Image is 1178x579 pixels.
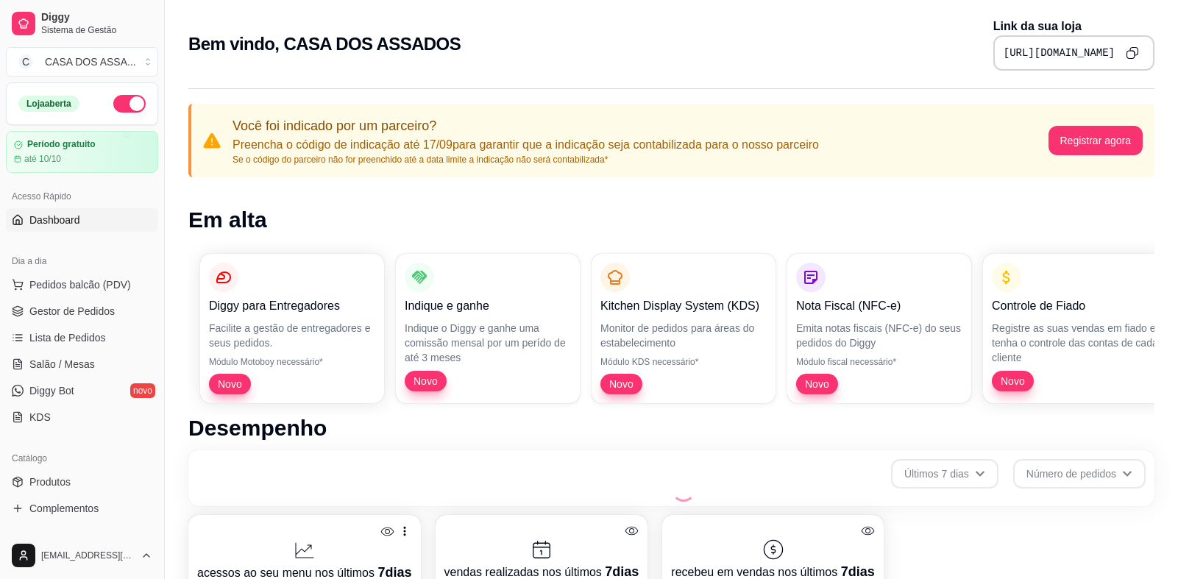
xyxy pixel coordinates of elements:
span: Novo [408,374,444,388]
a: Diggy Botnovo [6,379,158,402]
span: Novo [212,377,248,391]
p: Módulo KDS necessário* [600,356,767,368]
button: Controle de FiadoRegistre as suas vendas em fiado e tenha o controle das contas de cada clienteNovo [983,254,1167,403]
h1: Desempenho [188,415,1154,441]
span: 7 dias [841,564,875,579]
pre: [URL][DOMAIN_NAME] [1004,46,1115,60]
span: KDS [29,410,51,425]
p: Facilite a gestão de entregadores e seus pedidos. [209,321,375,350]
span: 7 dias [605,564,639,579]
p: Módulo fiscal necessário* [796,356,962,368]
button: [EMAIL_ADDRESS][DOMAIN_NAME] [6,538,158,573]
p: Kitchen Display System (KDS) [600,297,767,315]
button: Indique e ganheIndique o Diggy e ganhe uma comissão mensal por um perído de até 3 mesesNovo [396,254,580,403]
a: Salão / Mesas [6,352,158,376]
a: Gestor de Pedidos [6,299,158,323]
span: Diggy Bot [29,383,74,398]
p: Diggy para Entregadores [209,297,375,315]
button: Select a team [6,47,158,77]
p: Controle de Fiado [992,297,1158,315]
span: Produtos [29,475,71,489]
button: Copy to clipboard [1121,41,1144,65]
span: Pedidos balcão (PDV) [29,277,131,292]
a: Produtos [6,470,158,494]
article: Período gratuito [27,139,96,150]
button: Kitchen Display System (KDS)Monitor de pedidos para áreas do estabelecimentoMódulo KDS necessário... [592,254,776,403]
article: até 10/10 [24,153,61,165]
button: Últimos 7 dias [891,459,998,489]
p: Link da sua loja [993,18,1154,35]
span: Novo [799,377,835,391]
span: Dashboard [29,213,80,227]
a: Lista de Pedidos [6,326,158,349]
span: Novo [995,374,1031,388]
p: Monitor de pedidos para áreas do estabelecimento [600,321,767,350]
span: Gestor de Pedidos [29,304,115,319]
p: Indique o Diggy e ganhe uma comissão mensal por um perído de até 3 meses [405,321,571,365]
button: Alterar Status [113,95,146,113]
p: Preencha o código de indicação até 17/09 para garantir que a indicação seja contabilizada para o ... [233,136,819,154]
div: Dia a dia [6,249,158,273]
span: Complementos [29,501,99,516]
h1: Em alta [188,207,1154,233]
div: Loading [672,478,695,502]
a: DiggySistema de Gestão [6,6,158,41]
span: Lista de Pedidos [29,330,106,345]
div: CASA DOS ASSA ... [45,54,136,69]
span: Diggy [41,11,152,24]
a: Período gratuitoaté 10/10 [6,131,158,173]
div: Catálogo [6,447,158,470]
p: Registre as suas vendas em fiado e tenha o controle das contas de cada cliente [992,321,1158,365]
h2: Bem vindo, CASA DOS ASSADOS [188,32,461,56]
a: Dashboard [6,208,158,232]
button: Nota Fiscal (NFC-e)Emita notas fiscais (NFC-e) do seus pedidos do DiggyMódulo fiscal necessário*Novo [787,254,971,403]
span: [EMAIL_ADDRESS][DOMAIN_NAME] [41,550,135,561]
div: Acesso Rápido [6,185,158,208]
p: Se o código do parceiro não for preenchido até a data limite a indicação não será contabilizada* [233,154,819,166]
button: Registrar agora [1049,126,1143,155]
span: Sistema de Gestão [41,24,152,36]
p: Você foi indicado por um parceiro? [233,116,819,136]
button: Número de pedidos [1013,459,1146,489]
p: Emita notas fiscais (NFC-e) do seus pedidos do Diggy [796,321,962,350]
p: Indique e ganhe [405,297,571,315]
button: Pedidos balcão (PDV) [6,273,158,296]
p: Nota Fiscal (NFC-e) [796,297,962,315]
a: Complementos [6,497,158,520]
span: Salão / Mesas [29,357,95,372]
span: Novo [603,377,639,391]
p: Módulo Motoboy necessário* [209,356,375,368]
div: Loja aberta [18,96,79,112]
a: KDS [6,405,158,429]
span: C [18,54,33,69]
button: Diggy para EntregadoresFacilite a gestão de entregadores e seus pedidos.Módulo Motoboy necessário... [200,254,384,403]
